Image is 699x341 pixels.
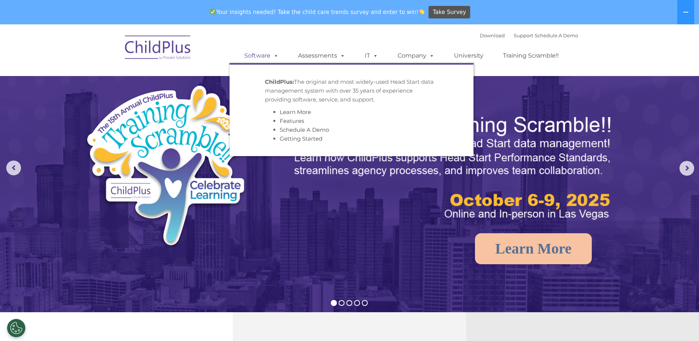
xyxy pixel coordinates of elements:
a: Getting Started [280,135,322,142]
span: Last name [102,49,125,54]
span: Your insights needed! Take the child care trends survey and enter to win! [207,5,428,19]
a: Schedule A Demo [535,32,578,38]
span: Phone number [102,79,134,85]
a: University [447,48,491,63]
p: The original and most widely-used Head Start data management system with over 35 years of experie... [265,77,438,104]
a: Support [514,32,533,38]
a: Take Survey [429,6,470,19]
a: IT [357,48,385,63]
a: Download [480,32,505,38]
a: Software [237,48,286,63]
strong: ChildPlus: [265,78,294,85]
img: ✅ [210,9,216,14]
a: Training Scramble!! [496,48,566,63]
img: 👏 [419,9,424,14]
span: Take Survey [433,6,466,19]
a: Company [390,48,442,63]
a: Learn More [280,108,311,116]
a: Learn More [475,233,592,264]
a: Features [280,117,304,124]
a: Schedule A Demo [280,126,329,133]
a: Assessments [291,48,353,63]
img: ChildPlus by Procare Solutions [121,30,195,67]
font: | [480,32,578,38]
button: Cookies Settings [7,319,25,337]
